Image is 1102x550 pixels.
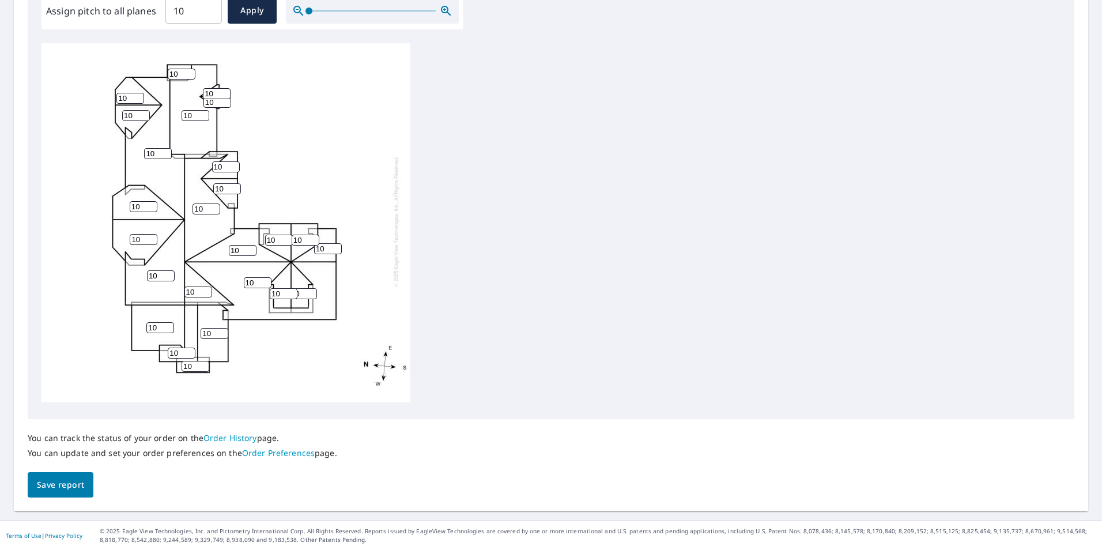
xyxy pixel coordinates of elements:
[28,433,337,443] p: You can track the status of your order on the page.
[100,527,1096,544] p: © 2025 Eagle View Technologies, Inc. and Pictometry International Corp. All Rights Reserved. Repo...
[6,532,41,540] a: Terms of Use
[6,532,82,539] p: |
[46,4,156,18] label: Assign pitch to all planes
[203,432,257,443] a: Order History
[37,478,84,492] span: Save report
[28,472,93,498] button: Save report
[242,447,315,458] a: Order Preferences
[237,3,267,18] span: Apply
[28,448,337,458] p: You can update and set your order preferences on the page.
[45,532,82,540] a: Privacy Policy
